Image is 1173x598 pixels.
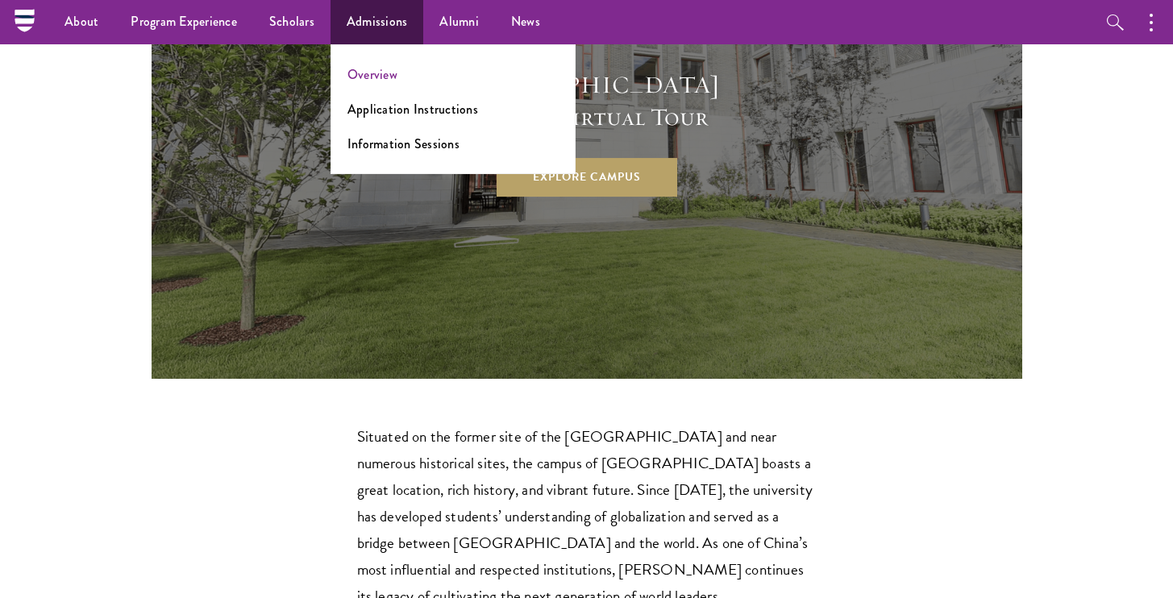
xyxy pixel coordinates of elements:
[347,65,397,84] a: Overview
[426,69,748,134] h4: [GEOGRAPHIC_DATA] Campus Virtual Tour
[347,100,478,118] a: Application Instructions
[497,158,677,197] a: Explore Campus
[347,135,460,153] a: Information Sessions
